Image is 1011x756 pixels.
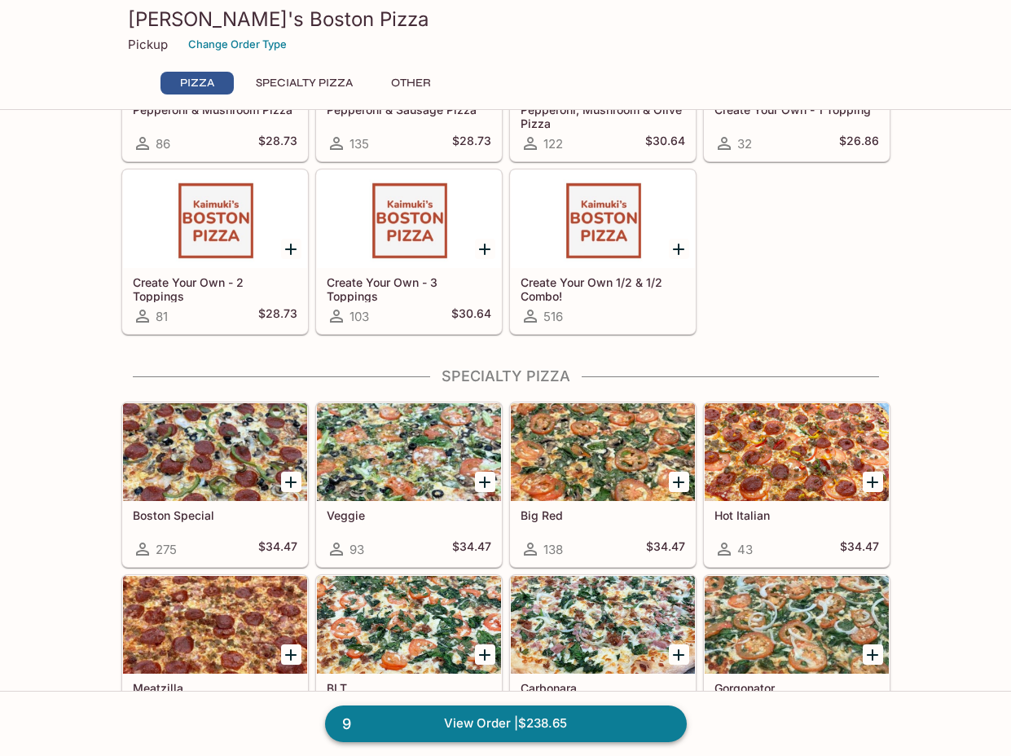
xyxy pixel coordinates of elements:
button: Add Gorgonator [863,644,883,665]
h5: Carbonara [521,681,685,695]
h5: $30.64 [645,134,685,153]
span: 516 [543,309,563,324]
h5: Create Your Own - 2 Toppings [133,275,297,302]
a: Hot Italian43$34.47 [704,402,890,567]
button: Other [375,72,448,94]
div: Meatzilla [123,576,307,674]
button: Add Create Your Own - 3 Toppings [475,239,495,259]
span: 138 [543,542,563,557]
a: BLT33$34.47 [316,575,502,740]
button: Add BLT [475,644,495,665]
h5: $34.47 [646,539,685,559]
h5: Veggie [327,508,491,522]
button: Add Big Red [669,472,689,492]
h5: Boston Special [133,508,297,522]
h4: Specialty Pizza [121,367,890,385]
span: 86 [156,136,170,152]
h5: $26.86 [839,134,879,153]
div: Carbonara [511,576,695,674]
div: Veggie [317,403,501,501]
h5: $28.73 [258,134,297,153]
div: Hot Italian [705,403,889,501]
h3: [PERSON_NAME]'s Boston Pizza [128,7,884,32]
button: Change Order Type [181,32,294,57]
div: Create Your Own - 2 Toppings [123,170,307,268]
a: Boston Special275$34.47 [122,402,308,567]
div: Gorgonator [705,576,889,674]
div: Big Red [511,403,695,501]
a: Create Your Own 1/2 & 1/2 Combo!516 [510,169,696,334]
a: Big Red138$34.47 [510,402,696,567]
span: 93 [349,542,364,557]
h5: Meatzilla [133,681,297,695]
button: Add Create Your Own 1/2 & 1/2 Combo! [669,239,689,259]
h5: Create Your Own - 3 Toppings [327,275,491,302]
button: Add Meatzilla [281,644,301,665]
button: Specialty Pizza [247,72,362,94]
a: Gorgonator33$34.47 [704,575,890,740]
h5: Big Red [521,508,685,522]
a: Veggie93$34.47 [316,402,502,567]
div: BLT [317,576,501,674]
span: 32 [737,136,752,152]
h5: $28.73 [452,134,491,153]
button: Add Veggie [475,472,495,492]
h5: Gorgonator [714,681,879,695]
span: 103 [349,309,369,324]
div: Create Your Own 1/2 & 1/2 Combo! [511,170,695,268]
h5: Pepperoni, Mushroom & Olive Pizza [521,103,685,130]
span: 135 [349,136,369,152]
h5: $34.47 [452,539,491,559]
span: 122 [543,136,563,152]
button: Add Carbonara [669,644,689,665]
h5: $30.64 [451,306,491,326]
h5: $28.73 [258,306,297,326]
a: 9View Order |$238.65 [325,705,687,741]
button: Add Boston Special [281,472,301,492]
span: 275 [156,542,177,557]
h5: Hot Italian [714,508,879,522]
p: Pickup [128,37,168,52]
h5: $34.47 [258,539,297,559]
button: Add Hot Italian [863,472,883,492]
a: Carbonara92$34.47 [510,575,696,740]
div: Boston Special [123,403,307,501]
a: Meatzilla130$34.47 [122,575,308,740]
a: Create Your Own - 2 Toppings81$28.73 [122,169,308,334]
button: Add Create Your Own - 2 Toppings [281,239,301,259]
span: 43 [737,542,753,557]
div: Create Your Own - 3 Toppings [317,170,501,268]
button: Pizza [160,72,234,94]
a: Create Your Own - 3 Toppings103$30.64 [316,169,502,334]
h5: Create Your Own 1/2 & 1/2 Combo! [521,275,685,302]
h5: $34.47 [840,539,879,559]
span: 81 [156,309,168,324]
h5: BLT [327,681,491,695]
span: 9 [332,713,361,736]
